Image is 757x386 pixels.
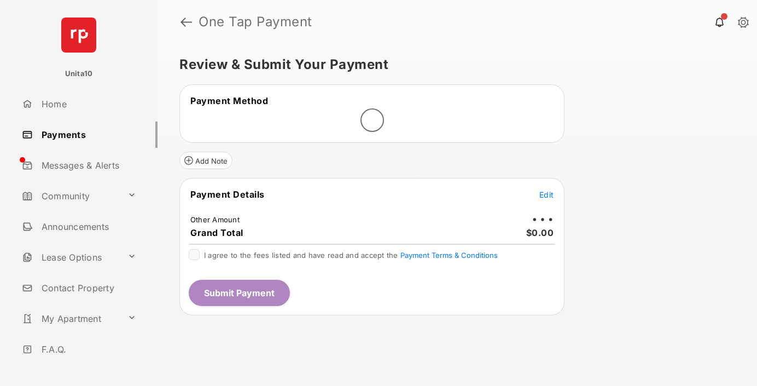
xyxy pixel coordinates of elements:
a: Lease Options [18,244,123,270]
span: Payment Details [190,189,265,200]
button: I agree to the fees listed and have read and accept the [400,251,498,260]
p: Unita10 [65,68,93,79]
a: Announcements [18,214,158,240]
a: F.A.Q. [18,336,158,362]
span: Edit [539,190,554,199]
span: Grand Total [190,227,243,238]
button: Edit [539,189,554,200]
span: $0.00 [526,227,554,238]
td: Other Amount [190,215,240,224]
a: Payments [18,122,158,148]
a: Home [18,91,158,117]
strong: One Tap Payment [199,15,312,28]
button: Submit Payment [189,280,290,306]
a: Contact Property [18,275,158,301]
h5: Review & Submit Your Payment [179,58,726,71]
a: My Apartment [18,306,123,332]
span: I agree to the fees listed and have read and accept the [204,251,498,260]
span: Payment Method [190,95,268,106]
button: Add Note [179,152,232,169]
a: Community [18,183,123,209]
img: svg+xml;base64,PHN2ZyB4bWxucz0iaHR0cDovL3d3dy53My5vcmcvMjAwMC9zdmciIHdpZHRoPSI2NCIgaGVpZ2h0PSI2NC... [61,18,96,53]
a: Messages & Alerts [18,152,158,178]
